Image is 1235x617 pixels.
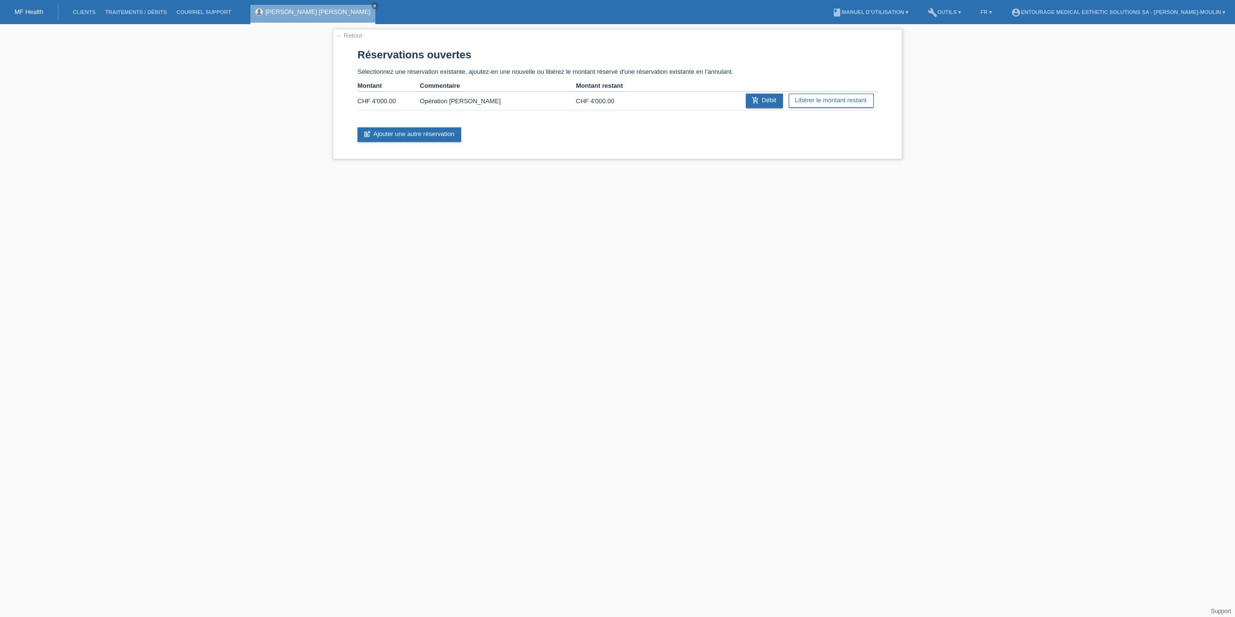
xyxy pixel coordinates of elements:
a: account_circleENTOURAGE Medical Esthetic Solutions SA - [PERSON_NAME]-Moulin ▾ [1006,9,1230,15]
h1: Réservations ouvertes [357,49,878,61]
th: Commentaire [420,80,576,92]
th: Montant restant [576,80,638,92]
a: Support [1211,608,1231,615]
a: FR ▾ [975,9,997,15]
a: bookManuel d’utilisation ▾ [827,9,913,15]
td: CHF 4'000.00 [357,92,420,110]
a: MF Health [14,8,43,15]
i: post_add [363,130,371,138]
i: book [832,8,842,17]
div: Sélectionnez une réservation existante, ajoutez-en une nouvelle ou libérez le montant réservé d'u... [333,29,902,159]
a: post_addAjouter une autre réservation [357,127,461,142]
td: Opération [PERSON_NAME] [420,92,576,110]
i: close [372,3,377,8]
td: CHF 4'000.00 [576,92,638,110]
a: Libérer le montant restant [789,94,874,108]
a: [PERSON_NAME] [PERSON_NAME] [265,8,370,15]
a: Courriel Support [172,9,236,15]
i: build [928,8,937,17]
a: Traitements / débits [100,9,172,15]
i: add_shopping_cart [752,96,759,104]
a: buildOutils ▾ [923,9,966,15]
a: Clients [68,9,100,15]
a: add_shopping_cartDébit [746,94,783,108]
a: ← Retour [336,32,363,39]
th: Montant [357,80,420,92]
a: close [371,2,378,9]
i: account_circle [1011,8,1021,17]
